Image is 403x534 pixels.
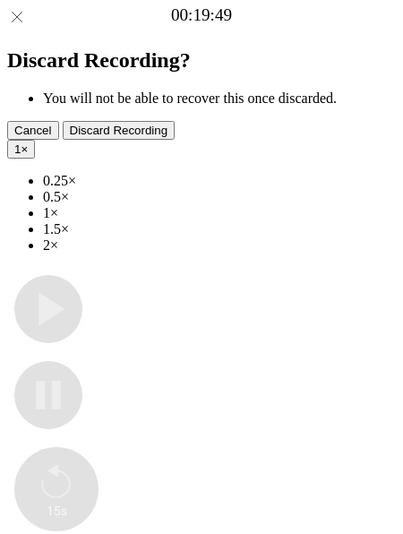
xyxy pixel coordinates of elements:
[7,121,59,140] button: Cancel
[43,237,396,254] li: 2×
[7,48,396,73] h2: Discard Recording?
[171,5,232,25] a: 00:19:49
[43,221,396,237] li: 1.5×
[7,140,35,159] button: 1×
[43,205,396,221] li: 1×
[14,142,21,156] span: 1
[43,189,396,205] li: 0.5×
[63,121,176,140] button: Discard Recording
[43,173,396,189] li: 0.25×
[43,90,396,107] li: You will not be able to recover this once discarded.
